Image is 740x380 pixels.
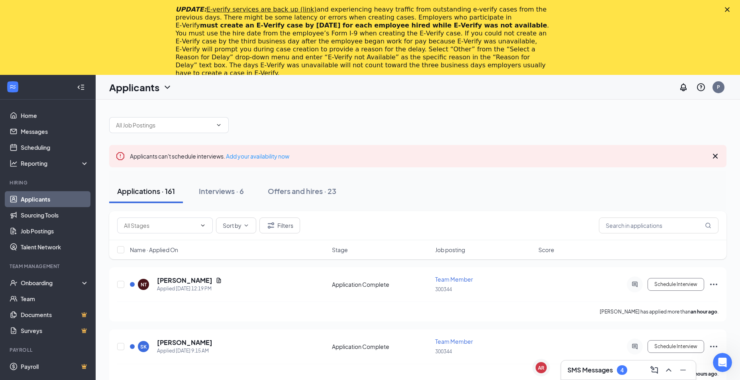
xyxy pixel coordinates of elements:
button: ChevronUp [662,364,675,376]
svg: ActiveChat [630,281,640,288]
button: ComposeMessage [648,364,661,376]
svg: ChevronDown [243,222,249,229]
a: Messages [21,123,89,139]
svg: Collapse [77,83,85,91]
a: DocumentsCrown [21,307,89,323]
svg: Error [116,151,125,161]
h1: Applicants [109,80,159,94]
div: Hiring [10,179,87,186]
h5: [PERSON_NAME] [157,276,212,285]
svg: Minimize [678,365,688,375]
span: Job posting [435,246,465,254]
span: 300344 [435,286,452,292]
span: Applicants can't schedule interviews. [130,153,289,160]
a: E-verify services are back up (link) [206,6,317,13]
div: Onboarding [21,279,82,287]
div: Interviews · 6 [199,186,244,196]
svg: WorkstreamLogo [9,83,17,91]
span: Team Member [435,338,473,345]
svg: ActiveChat [630,343,640,350]
div: Team Management [10,263,87,270]
a: Applicants [21,191,89,207]
div: Application Complete [332,280,430,288]
button: Schedule Interview [648,278,704,291]
button: Schedule Interview [648,340,704,353]
div: SK [140,343,147,350]
svg: ChevronUp [664,365,673,375]
span: Score [538,246,554,254]
svg: Document [216,277,222,284]
div: Reporting [21,159,89,167]
div: Offers and hires · 23 [268,186,336,196]
svg: ComposeMessage [650,365,659,375]
svg: Notifications [679,82,688,92]
a: Add your availability now [226,153,289,160]
a: Team [21,291,89,307]
div: Applied [DATE] 9:15 AM [157,347,212,355]
a: Talent Network [21,239,89,255]
button: Sort byChevronDown [216,217,256,233]
div: AR [538,364,544,371]
svg: ChevronDown [163,82,172,92]
svg: Ellipses [709,280,718,289]
span: Team Member [435,276,473,283]
b: 4 hours ago [691,371,717,377]
h5: [PERSON_NAME] [157,338,212,347]
svg: UserCheck [10,279,18,287]
span: Stage [332,246,348,254]
div: Applications · 161 [117,186,175,196]
input: All Stages [124,221,196,230]
svg: Cross [711,151,720,161]
svg: ChevronDown [216,122,222,128]
div: Close [725,7,733,12]
p: [PERSON_NAME] has applied more than . [600,308,718,315]
a: Sourcing Tools [21,207,89,223]
a: PayrollCrown [21,358,89,374]
div: Applied [DATE] 12:19 PM [157,285,222,293]
a: Scheduling [21,139,89,155]
input: All Job Postings [116,121,212,129]
a: Job Postings [21,223,89,239]
svg: Analysis [10,159,18,167]
div: P [717,84,720,90]
span: Sort by [223,223,241,228]
h3: SMS Messages [567,366,613,374]
button: Minimize [677,364,689,376]
a: SurveysCrown [21,323,89,339]
button: Filter Filters [259,217,300,233]
input: Search in applications [599,217,718,233]
svg: Filter [266,221,276,230]
svg: ChevronDown [200,222,206,229]
a: Home [21,108,89,123]
div: Application Complete [332,343,430,351]
span: 300344 [435,349,452,355]
svg: Ellipses [709,342,718,351]
div: 4 [620,367,624,374]
div: NT [141,281,147,288]
span: Name · Applied On [130,246,178,254]
svg: QuestionInfo [696,82,706,92]
div: Payroll [10,347,87,353]
svg: MagnifyingGlass [705,222,711,229]
b: must create an E‑Verify case by [DATE] for each employee hired while E‑Verify was not available [200,22,547,29]
i: UPDATE: [176,6,317,13]
iframe: Intercom live chat [713,353,732,372]
div: and experiencing heavy traffic from outstanding e-verify cases from the previous days. There migh... [176,6,552,77]
b: an hour ago [691,309,717,315]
